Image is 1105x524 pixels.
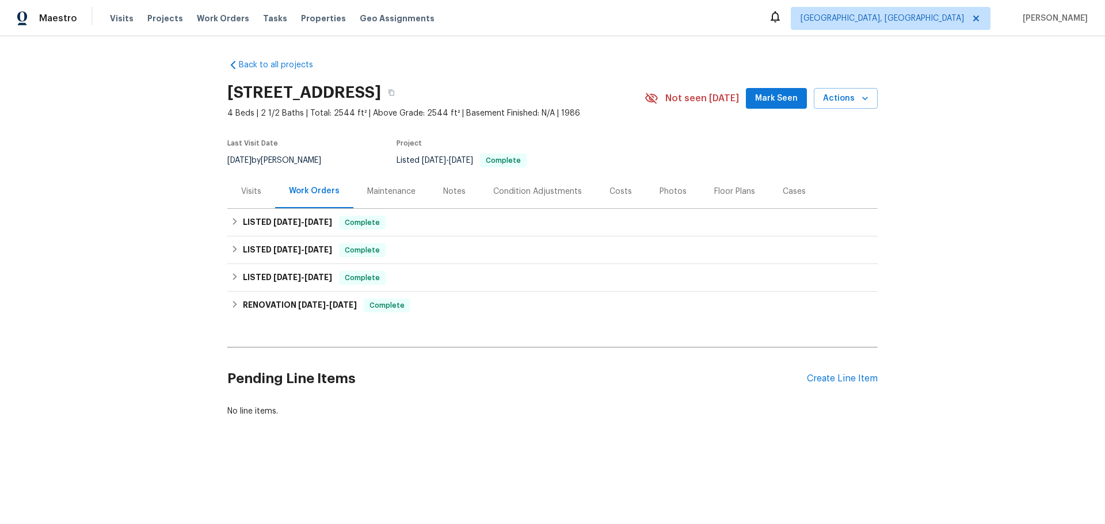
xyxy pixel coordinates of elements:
[304,246,332,254] span: [DATE]
[422,156,473,165] span: -
[197,13,249,24] span: Work Orders
[227,140,278,147] span: Last Visit Date
[39,13,77,24] span: Maestro
[801,13,964,24] span: [GEOGRAPHIC_DATA], [GEOGRAPHIC_DATA]
[227,406,878,417] div: No line items.
[397,140,422,147] span: Project
[263,14,287,22] span: Tasks
[397,156,527,165] span: Listed
[227,108,645,119] span: 4 Beds | 2 1/2 Baths | Total: 2544 ft² | Above Grade: 2544 ft² | Basement Finished: N/A | 1986
[227,292,878,319] div: RENOVATION [DATE]-[DATE]Complete
[301,13,346,24] span: Properties
[660,186,687,197] div: Photos
[381,82,402,103] button: Copy Address
[340,217,384,228] span: Complete
[783,186,806,197] div: Cases
[1018,13,1088,24] span: [PERSON_NAME]
[289,185,340,197] div: Work Orders
[340,272,384,284] span: Complete
[755,91,798,106] span: Mark Seen
[298,301,326,309] span: [DATE]
[449,156,473,165] span: [DATE]
[227,264,878,292] div: LISTED [DATE]-[DATE]Complete
[493,186,582,197] div: Condition Adjustments
[304,273,332,281] span: [DATE]
[609,186,632,197] div: Costs
[243,216,332,230] h6: LISTED
[329,301,357,309] span: [DATE]
[481,157,525,164] span: Complete
[227,154,335,167] div: by [PERSON_NAME]
[443,186,466,197] div: Notes
[227,236,878,264] div: LISTED [DATE]-[DATE]Complete
[823,91,868,106] span: Actions
[227,156,252,165] span: [DATE]
[340,244,384,256] span: Complete
[227,209,878,236] div: LISTED [DATE]-[DATE]Complete
[227,352,807,406] h2: Pending Line Items
[273,273,301,281] span: [DATE]
[365,300,409,311] span: Complete
[243,243,332,257] h6: LISTED
[360,13,435,24] span: Geo Assignments
[273,246,332,254] span: -
[367,186,416,197] div: Maintenance
[298,301,357,309] span: -
[241,186,261,197] div: Visits
[746,88,807,109] button: Mark Seen
[147,13,183,24] span: Projects
[227,59,338,71] a: Back to all projects
[243,299,357,312] h6: RENOVATION
[304,218,332,226] span: [DATE]
[665,93,739,104] span: Not seen [DATE]
[273,218,301,226] span: [DATE]
[814,88,878,109] button: Actions
[422,156,446,165] span: [DATE]
[273,273,332,281] span: -
[110,13,134,24] span: Visits
[714,186,755,197] div: Floor Plans
[227,87,381,98] h2: [STREET_ADDRESS]
[273,246,301,254] span: [DATE]
[273,218,332,226] span: -
[243,271,332,285] h6: LISTED
[807,373,878,384] div: Create Line Item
